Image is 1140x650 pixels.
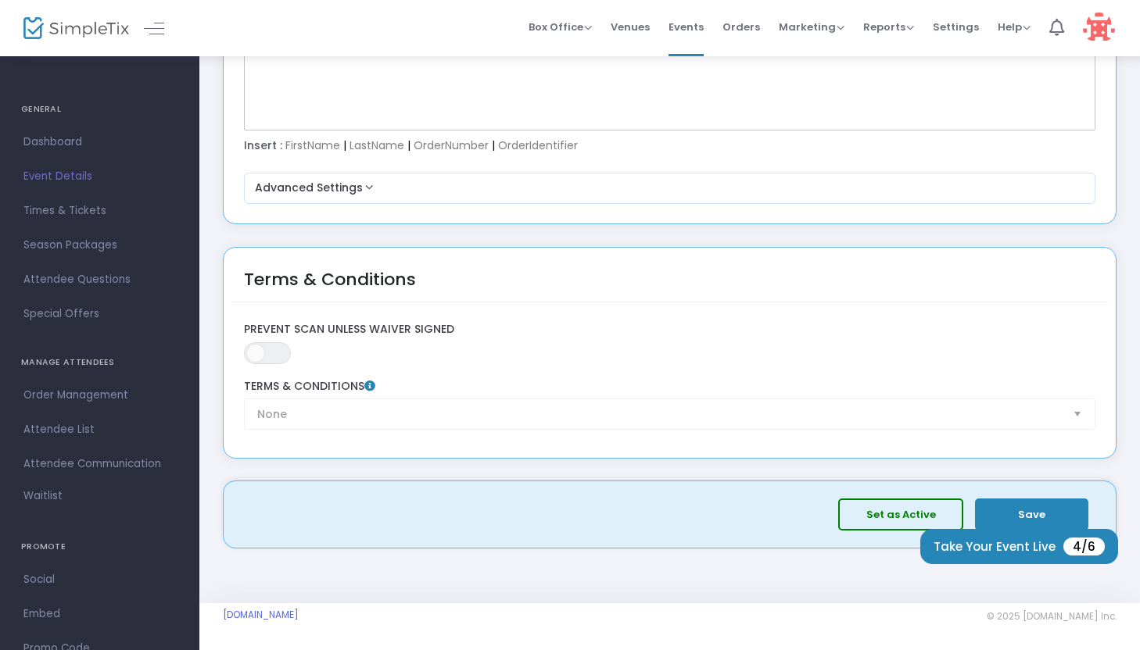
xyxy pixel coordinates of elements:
label: Prevent Scan Unless Waiver Signed [244,323,1096,337]
span: Social [23,570,176,590]
span: Help [998,20,1031,34]
span: Orders [722,7,760,47]
span: Attendee Questions [23,270,176,290]
span: Attendee List [23,420,176,440]
button: Advanced Settings [250,179,1090,198]
span: Times & Tickets [23,201,176,221]
h4: GENERAL [21,94,178,125]
span: Attendee Communication [23,454,176,474]
span: Waitlist [23,488,63,504]
h4: MANAGE ATTENDEES [21,347,178,378]
div: Terms & Conditions [244,266,416,312]
label: Terms & Conditions [244,380,1096,394]
a: [DOMAIN_NAME] [223,609,299,621]
span: Special Offers [23,304,176,324]
span: Marketing [779,20,844,34]
button: Save [975,498,1088,530]
span: © 2025 [DOMAIN_NAME] Inc. [987,610,1117,623]
span: Season Packages [23,235,176,255]
span: Events [669,7,704,47]
h4: PROMOTE [21,531,178,562]
span: Insert : [244,137,282,153]
span: Event Details [23,166,176,187]
span: Dashboard [23,132,176,152]
span: Order Management [23,385,176,405]
span: Settings [933,7,979,47]
button: Take Your Event Live4/6 [920,529,1118,564]
span: Box Office [529,20,592,34]
span: 4/6 [1063,537,1105,555]
span: Embed [23,604,176,624]
span: Venues [611,7,650,47]
button: Set as Active [838,498,963,530]
span: Reports [863,20,914,34]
